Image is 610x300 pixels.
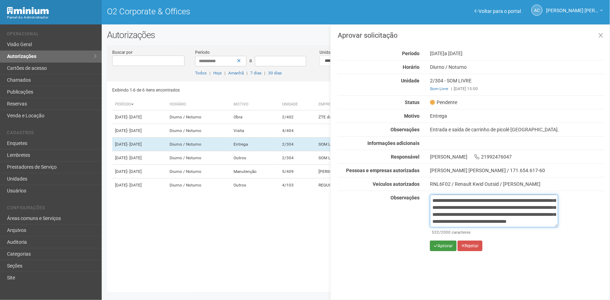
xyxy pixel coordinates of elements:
h1: O2 Corporate & Offices [107,7,351,16]
td: 4/103 [280,178,316,192]
a: Hoje [213,71,222,75]
span: - [DATE] [127,115,142,119]
td: [DATE] [112,138,167,151]
span: - [DATE] [127,128,142,133]
div: [DATE] 15:00 [430,86,604,92]
span: a [DATE] [444,51,462,56]
li: Cadastros [7,130,96,138]
li: Operacional [7,31,96,39]
label: Unidade [320,49,335,56]
div: /2000 caracteres [432,229,557,235]
strong: Motivo [404,113,419,119]
span: Pendente [430,99,457,105]
div: Exibindo 1-6 de 6 itens encontrados [112,85,354,95]
strong: Pessoas e empresas autorizadas [346,168,419,173]
div: Diurno / Noturno [425,64,610,70]
span: | [209,71,210,75]
strong: Horário [403,64,419,70]
a: Amanhã [228,71,244,75]
button: Rejeitar [458,241,482,251]
a: Todos [195,71,207,75]
div: [DATE] [425,50,610,57]
a: Som Livre [430,86,448,91]
span: Ana Carla de Carvalho Silva [546,1,598,13]
td: [DATE] [112,165,167,178]
strong: Status [405,100,419,105]
td: ZTE do Brasil ind. com. serv. part. ltda [316,110,444,124]
th: Motivo [231,99,280,110]
td: [DATE] [112,110,167,124]
td: Diurno / Noturno [167,178,231,192]
td: Diurno / Noturno [167,124,231,138]
td: [PERSON_NAME] [316,165,444,178]
label: Período [195,49,210,56]
td: Diurno / Noturno [167,165,231,178]
td: 2/304 [280,151,316,165]
a: 7 dias [250,71,261,75]
span: | [224,71,225,75]
td: Diurno / Noturno [167,110,231,124]
td: Diurno / Noturno [167,151,231,165]
h2: Autorizações [107,30,605,40]
td: Visita [231,124,280,138]
td: [DATE] [112,151,167,165]
td: Outros [231,151,280,165]
td: REGUS DO [GEOGRAPHIC_DATA] [316,178,444,192]
strong: Veículos autorizados [373,181,419,187]
div: Painel do Administrador [7,14,96,21]
td: 2/402 [280,110,316,124]
span: | [264,71,265,75]
div: 2/304 - SOM LIVRE [425,78,610,92]
td: [DATE] [112,124,167,138]
td: Entrega [231,138,280,151]
span: - [DATE] [127,142,142,147]
a: 30 dias [268,71,282,75]
td: Outros [231,178,280,192]
div: Entrega [425,113,610,119]
td: [DATE] [112,178,167,192]
td: Diurno / Noturno [167,138,231,151]
th: Unidade [280,99,316,110]
td: Obra [231,110,280,124]
td: 5/409 [280,165,316,178]
span: - [DATE] [127,183,142,188]
th: Horário [167,99,231,110]
span: 532 [432,230,439,235]
td: 2/304 [280,138,316,151]
div: Entrada e saída de carrinho de picolé [GEOGRAPHIC_DATA]. [425,126,610,133]
strong: Observações [390,195,419,200]
strong: Responsável [391,154,419,160]
span: - [DATE] [127,155,142,160]
strong: Unidade [401,78,419,83]
img: Minium [7,7,49,14]
td: Manutenção [231,165,280,178]
strong: Observações [390,127,419,132]
li: Configurações [7,205,96,213]
a: [PERSON_NAME] [PERSON_NAME] [546,9,603,14]
strong: Informações adicionais [367,140,419,146]
span: | [246,71,247,75]
h3: Aprovar solicitação [338,32,604,39]
label: Buscar por [112,49,132,56]
strong: Período [402,51,419,56]
div: [PERSON_NAME] 21992476047 [425,154,610,160]
a: Voltar para o portal [474,8,521,14]
a: AC [531,5,543,16]
span: - [DATE] [127,169,142,174]
div: RNL6F02 / Renault Kwid Outsid / [PERSON_NAME] [430,181,604,187]
button: Aprovar [430,241,457,251]
a: Fechar [594,28,608,43]
td: 4/404 [280,124,316,138]
th: Período [112,99,167,110]
th: Empresa [316,99,444,110]
td: SOM LIVRE [316,138,444,151]
td: SOM LIVRE [316,151,444,165]
span: | [451,86,452,91]
div: [PERSON_NAME] [PERSON_NAME] / 171.654.617-60 [430,167,604,174]
span: a [249,58,252,63]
